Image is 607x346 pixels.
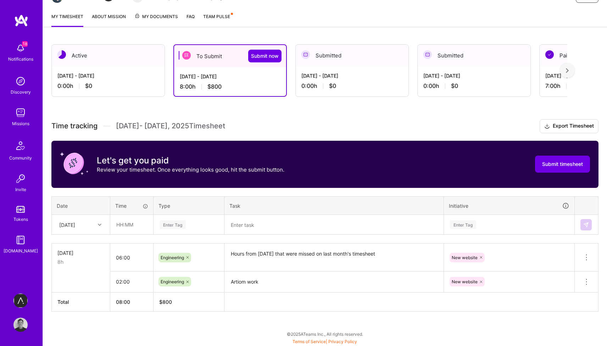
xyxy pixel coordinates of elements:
[92,13,126,27] a: About Mission
[52,292,110,311] th: Total
[161,255,184,260] span: Engineering
[180,73,280,80] div: [DATE] - [DATE]
[248,50,282,62] button: Submit now
[13,106,28,120] img: teamwork
[583,222,589,228] img: Submit
[452,255,478,260] span: New website
[43,325,607,343] div: © 2025 ATeams Inc., All rights reserved.
[535,156,590,173] button: Submit timesheet
[450,219,476,230] div: Enter Tag
[13,233,28,247] img: guide book
[154,196,224,215] th: Type
[207,83,222,90] span: $800
[13,172,28,186] img: Invite
[16,206,25,213] img: tokens
[542,161,583,168] span: Submit timesheet
[293,339,357,344] span: |
[161,279,184,284] span: Engineering
[225,272,443,292] textarea: Artiom work
[423,72,525,79] div: [DATE] - [DATE]
[59,221,75,228] div: [DATE]
[22,41,28,47] span: 18
[12,137,29,154] img: Community
[52,196,110,215] th: Date
[544,123,550,130] i: icon Download
[111,215,153,234] input: HH:MM
[329,82,336,90] span: $0
[60,149,88,178] img: coin
[296,45,408,66] div: Submitted
[12,318,29,332] a: User Avatar
[13,216,28,223] div: Tokens
[57,82,159,90] div: 0:00 h
[51,122,98,130] span: Time tracking
[115,202,148,210] div: Time
[110,248,153,267] input: HH:MM
[97,166,284,173] p: Review your timesheet. Once everything looks good, hit the submit button.
[13,318,28,332] img: User Avatar
[97,155,284,166] h3: Let's get you paid
[540,119,598,133] button: Export Timesheet
[452,279,478,284] span: New website
[8,55,33,63] div: Notifications
[110,292,154,311] th: 08:00
[182,51,191,60] img: To Submit
[12,294,29,308] a: apprenticefs.com: Webflow Specialist for Website Optimization and Salesforce Integration
[12,120,29,127] div: Missions
[15,186,26,193] div: Invite
[4,247,38,255] div: [DOMAIN_NAME]
[11,88,31,96] div: Discovery
[110,272,153,291] input: HH:MM
[9,154,32,162] div: Community
[180,83,280,90] div: 8:00 h
[203,13,232,27] a: Team Pulse
[51,13,83,27] a: My timesheet
[301,72,403,79] div: [DATE] - [DATE]
[203,14,230,19] span: Team Pulse
[418,45,530,66] div: Submitted
[186,13,195,27] a: FAQ
[423,50,432,59] img: Submitted
[98,223,101,227] i: icon Chevron
[13,74,28,88] img: discovery
[57,249,104,257] div: [DATE]
[423,82,525,90] div: 0:00 h
[160,219,186,230] div: Enter Tag
[328,339,357,344] a: Privacy Policy
[301,50,310,59] img: Submitted
[57,72,159,79] div: [DATE] - [DATE]
[174,45,286,67] div: To Submit
[116,122,225,130] span: [DATE] - [DATE] , 2025 Timesheet
[134,13,178,27] a: My Documents
[57,258,104,266] div: 8h
[13,294,28,308] img: apprenticefs.com: Webflow Specialist for Website Optimization and Salesforce Integration
[545,50,554,59] img: Paid Out
[301,82,403,90] div: 0:00 h
[293,339,326,344] a: Terms of Service
[13,41,28,55] img: bell
[14,14,28,27] img: logo
[224,196,444,215] th: Task
[225,244,443,271] textarea: Hours from [DATE] that were missed on last month's timesheet
[52,45,165,66] div: Active
[57,50,66,59] img: Active
[251,52,279,60] span: Submit now
[449,202,569,210] div: Initiative
[85,82,92,90] span: $0
[451,82,458,90] span: $0
[159,299,172,305] span: $ 800
[566,68,569,73] img: right
[134,13,178,21] span: My Documents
